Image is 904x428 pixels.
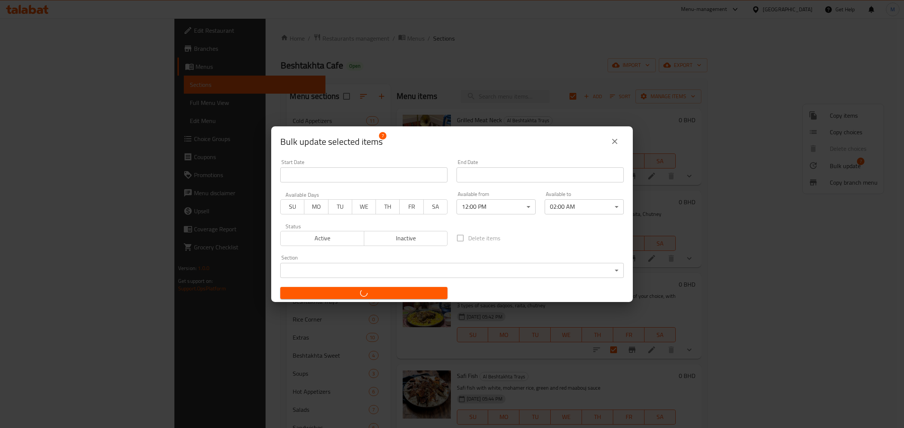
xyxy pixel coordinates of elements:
[307,201,325,212] span: MO
[457,199,536,214] div: 12:00 PM
[606,132,624,150] button: close
[280,136,383,148] span: Selected items count
[379,201,397,212] span: TH
[427,201,444,212] span: SA
[379,132,386,140] span: 7
[280,231,364,246] button: Active
[284,233,361,244] span: Active
[304,199,328,214] button: MO
[364,231,448,246] button: Inactive
[355,201,373,212] span: WE
[284,201,301,212] span: SU
[280,263,624,278] div: ​
[280,199,304,214] button: SU
[331,201,349,212] span: TU
[468,234,500,243] span: Delete items
[399,199,423,214] button: FR
[403,201,420,212] span: FR
[328,199,352,214] button: TU
[367,233,445,244] span: Inactive
[545,199,624,214] div: 02:00 AM
[352,199,376,214] button: WE
[376,199,400,214] button: TH
[423,199,447,214] button: SA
